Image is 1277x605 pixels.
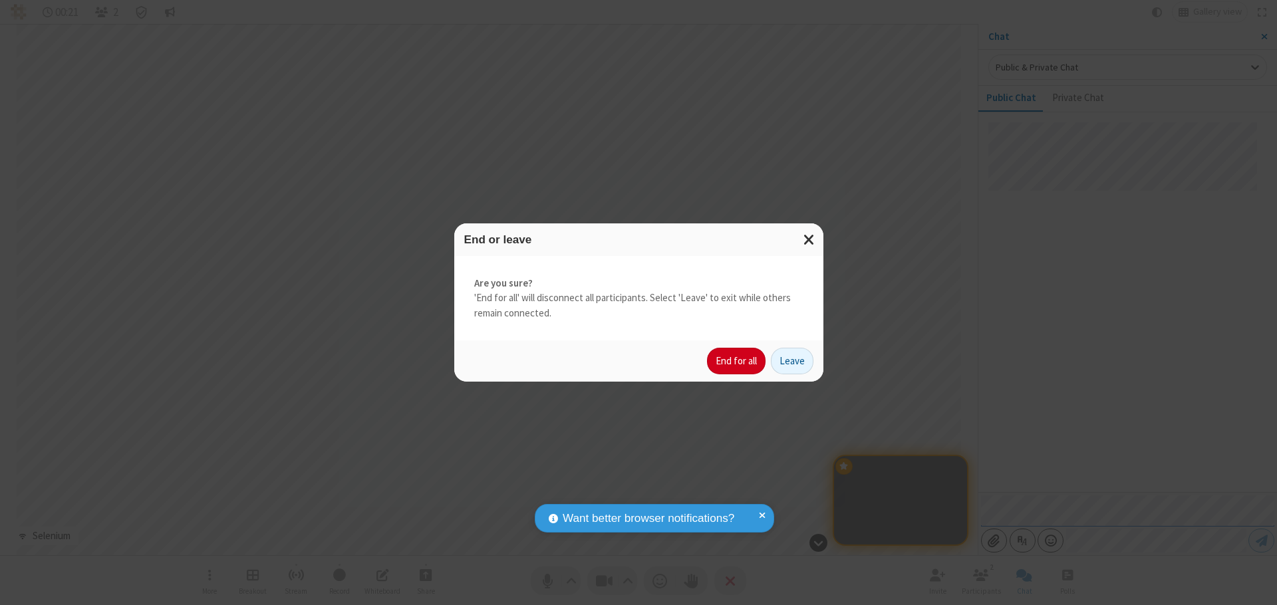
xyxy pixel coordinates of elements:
button: End for all [707,348,766,374]
div: 'End for all' will disconnect all participants. Select 'Leave' to exit while others remain connec... [454,256,823,341]
button: Close modal [795,223,823,256]
strong: Are you sure? [474,276,803,291]
span: Want better browser notifications? [563,510,734,527]
button: Leave [771,348,813,374]
h3: End or leave [464,233,813,246]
